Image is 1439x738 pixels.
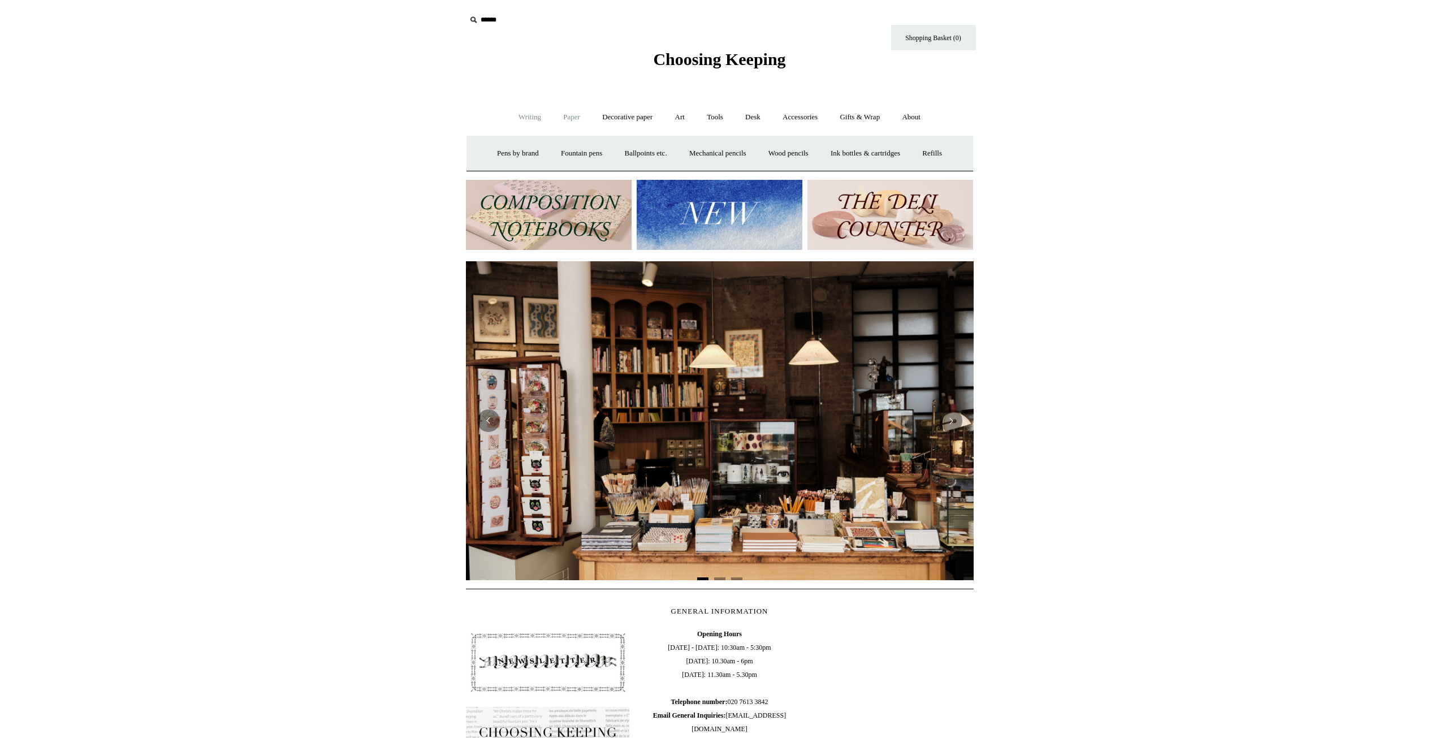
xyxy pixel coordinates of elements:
[829,102,890,132] a: Gifts & Wrap
[820,139,910,169] a: Ink bottles & cartridges
[466,627,630,697] img: pf-4db91bb9--1305-Newsletter-Button_1200x.jpg
[735,102,771,132] a: Desk
[671,607,768,615] span: GENERAL INFORMATION
[553,102,590,132] a: Paper
[551,139,612,169] a: Fountain pens
[637,627,801,736] span: [DATE] - [DATE]: 10:30am - 5:30pm [DATE]: 10.30am - 6pm [DATE]: 11.30am - 5.30pm 020 7613 3842
[679,139,757,169] a: Mechanical pencils
[466,261,974,580] img: 20250131 INSIDE OF THE SHOP.jpg__PID:b9484a69-a10a-4bde-9e8d-1408d3d5e6ad
[671,698,728,706] b: Telephone number
[731,577,742,580] button: Page 3
[653,59,785,67] a: Choosing Keeping
[653,711,726,719] b: Email General Inquiries:
[508,102,551,132] a: Writing
[697,102,733,132] a: Tools
[714,577,725,580] button: Page 2
[697,577,708,580] button: Page 1
[477,409,500,432] button: Previous
[665,102,695,132] a: Art
[615,139,677,169] a: Ballpoints etc.
[758,139,819,169] a: Wood pencils
[912,139,952,169] a: Refills
[725,698,727,706] b: :
[772,102,828,132] a: Accessories
[466,180,632,251] img: 202302 Composition ledgers.jpg__PID:69722ee6-fa44-49dd-a067-31375e5d54ec
[637,180,802,251] img: New.jpg__PID:f73bdf93-380a-4a35-bcfe-7823039498e1
[592,102,663,132] a: Decorative paper
[653,50,785,68] span: Choosing Keeping
[807,180,973,251] img: The Deli Counter
[892,102,931,132] a: About
[940,409,962,432] button: Next
[653,711,786,733] span: [EMAIL_ADDRESS][DOMAIN_NAME]
[891,25,976,50] a: Shopping Basket (0)
[697,630,742,638] b: Opening Hours
[487,139,549,169] a: Pens by brand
